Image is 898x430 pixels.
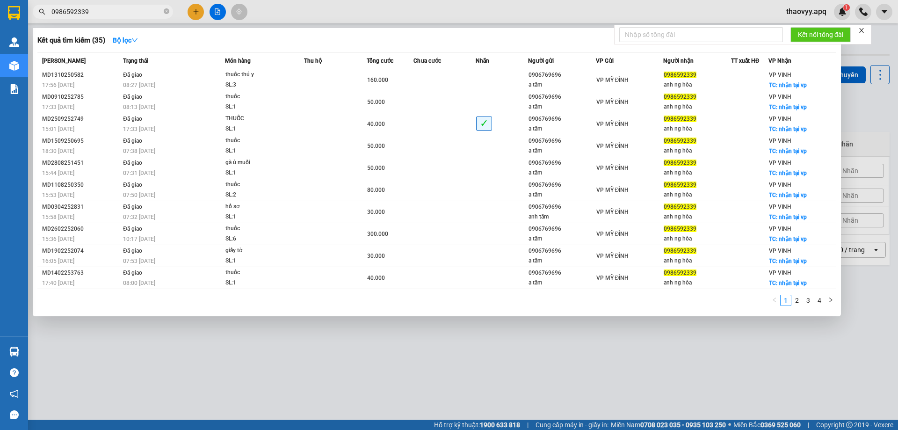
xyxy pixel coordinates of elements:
[367,121,385,127] span: 40.000
[367,58,393,64] span: Tổng cước
[663,58,694,64] span: Người nhận
[731,58,760,64] span: TT xuất HĐ
[803,295,814,306] li: 3
[123,170,155,176] span: 07:31 [DATE]
[596,165,629,171] span: VP MỸ ĐÌNH
[476,58,489,64] span: Nhãn
[825,295,836,306] button: right
[769,126,807,132] span: TC: nhận tại vp
[51,7,162,17] input: Tìm tên, số ĐT hoặc mã đơn
[529,124,595,134] div: a tâm
[664,270,696,276] span: 0986592339
[123,138,142,144] span: Đã giao
[664,212,731,222] div: anh ng hòa
[367,77,388,83] span: 160.000
[529,212,595,222] div: anh tâm
[529,102,595,112] div: a tâm
[9,37,19,47] img: warehouse-icon
[123,248,142,254] span: Đã giao
[225,246,296,256] div: giấy tờ
[10,389,19,398] span: notification
[772,297,777,303] span: left
[529,268,595,278] div: 0906769696
[225,180,296,190] div: thuốc
[769,72,791,78] span: VP VINH
[123,104,155,110] span: 08:13 [DATE]
[9,84,19,94] img: solution-icon
[664,182,696,188] span: 0986592339
[367,165,385,171] span: 50.000
[42,268,120,278] div: MD1402253763
[529,256,595,266] div: a tâm
[9,347,19,357] img: warehouse-icon
[664,278,731,288] div: anh ng hòa
[596,143,629,149] span: VP MỸ ĐÌNH
[42,170,74,176] span: 15:44 [DATE]
[798,29,843,40] span: Kết nối tổng đài
[10,410,19,419] span: message
[769,214,807,220] span: TC: nhận tại vp
[528,58,554,64] span: Người gửi
[769,82,807,88] span: TC: nhận tại vp
[596,58,614,64] span: VP Gửi
[790,27,851,42] button: Kết nối tổng đài
[367,143,385,149] span: 50.000
[105,33,145,48] button: Bộ lọcdown
[225,256,296,266] div: SL: 1
[225,158,296,168] div: gà ủ muối
[123,204,142,210] span: Đã giao
[664,80,731,90] div: anh ng hòa
[123,82,155,88] span: 08:27 [DATE]
[664,234,731,244] div: anh ng hòa
[37,36,105,45] h3: Kết quả tìm kiếm ( 35 )
[769,104,807,110] span: TC: nhận tại vp
[367,253,385,259] span: 30.000
[123,192,155,198] span: 07:50 [DATE]
[476,117,492,131] span: ✓
[769,182,791,188] span: VP VINH
[664,94,696,100] span: 0986592339
[596,209,629,215] span: VP MỸ ĐÌNH
[42,114,120,124] div: MD2509252749
[304,58,322,64] span: Thu hộ
[769,170,807,176] span: TC: nhận tại vp
[529,92,595,102] div: 0906769696
[42,224,120,234] div: MD2602252060
[664,116,696,122] span: 0986592339
[225,190,296,200] div: SL: 2
[825,295,836,306] li: Next Page
[814,295,825,306] a: 4
[225,114,296,124] div: THUỐC
[123,226,142,232] span: Đã giao
[529,80,595,90] div: a tâm
[123,148,155,154] span: 07:38 [DATE]
[225,168,296,178] div: SL: 1
[619,27,783,42] input: Nhập số tổng đài
[123,116,142,122] span: Đã giao
[664,226,696,232] span: 0986592339
[664,72,696,78] span: 0986592339
[8,6,20,20] img: logo-vxr
[769,236,807,242] span: TC: nhận tại vp
[225,92,296,102] div: thuốc
[42,92,120,102] div: MD0910252785
[42,202,120,212] div: MD0304252831
[123,236,155,242] span: 10:17 [DATE]
[596,77,629,83] span: VP MỸ ĐÌNH
[664,160,696,166] span: 0986592339
[42,82,74,88] span: 17:56 [DATE]
[664,256,731,266] div: anh ng hòa
[529,202,595,212] div: 0906769696
[225,224,296,234] div: thuốc
[42,126,74,132] span: 15:01 [DATE]
[664,124,731,134] div: anh ng hòa
[164,8,169,14] span: close-circle
[42,246,120,256] div: MD1902252074
[131,37,138,44] span: down
[769,258,807,264] span: TC: nhận tại vp
[9,61,19,71] img: warehouse-icon
[529,278,595,288] div: a tâm
[529,234,595,244] div: a tâm
[780,295,791,306] li: 1
[413,58,441,64] span: Chưa cước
